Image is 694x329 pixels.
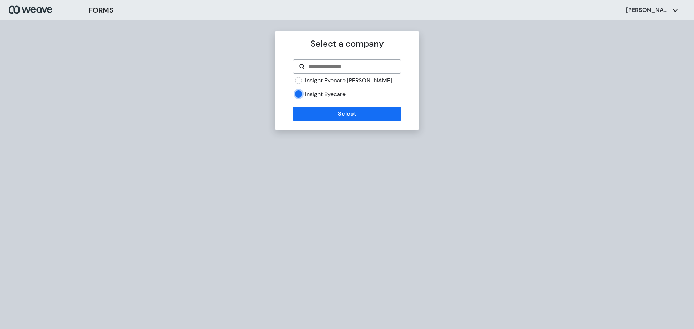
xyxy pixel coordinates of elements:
label: Insight Eyecare [305,90,346,98]
p: Select a company [293,37,401,50]
h3: FORMS [89,5,113,16]
p: [PERSON_NAME] [626,6,669,14]
input: Search [308,62,395,71]
button: Select [293,107,401,121]
label: Insight Eyecare [PERSON_NAME] [305,77,392,85]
